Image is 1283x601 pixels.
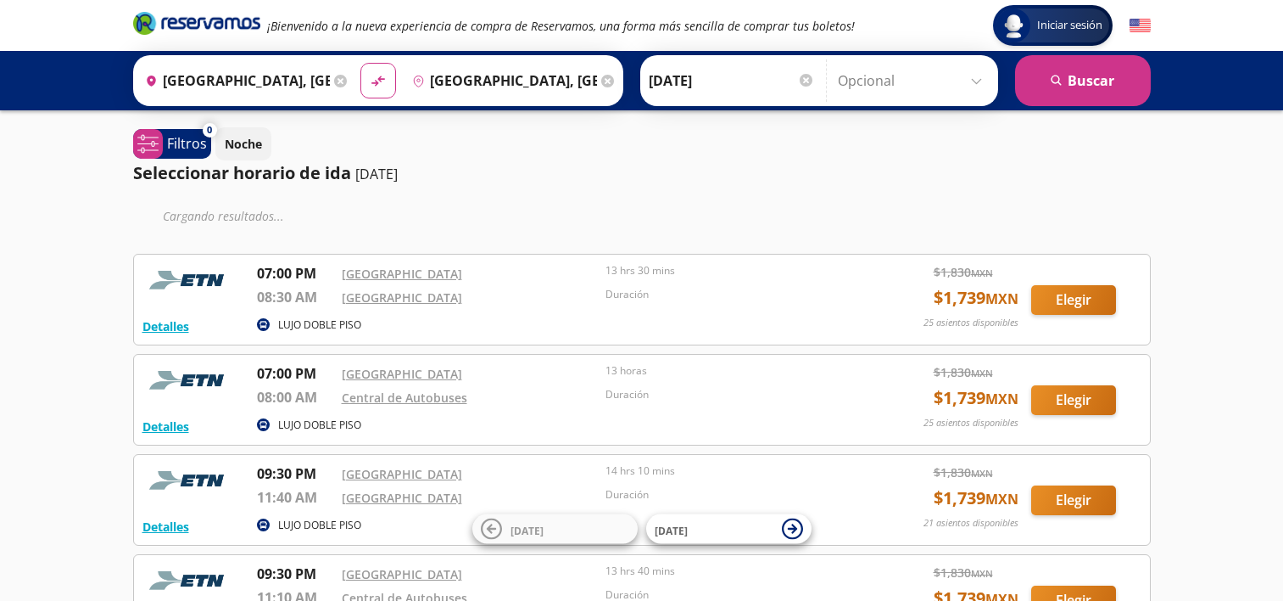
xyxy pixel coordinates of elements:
[646,514,812,544] button: [DATE]
[142,463,236,497] img: RESERVAMOS
[934,486,1018,511] span: $ 1,739
[142,564,236,598] img: RESERVAMOS
[278,418,361,433] p: LUJO DOBLE PISO
[1030,17,1109,34] span: Iniciar sesión
[133,10,260,36] i: Brand Logo
[985,390,1018,408] small: MXN
[133,160,351,186] p: Seleccionar horario de ida
[342,566,462,582] a: [GEOGRAPHIC_DATA]
[971,567,993,580] small: MXN
[342,366,462,382] a: [GEOGRAPHIC_DATA]
[257,564,333,584] p: 09:30 PM
[167,133,207,154] p: Filtros
[1031,486,1116,515] button: Elegir
[985,289,1018,308] small: MXN
[923,316,1018,330] p: 25 asientos disponibles
[257,263,333,284] p: 07:00 PM
[605,463,862,479] p: 14 hrs 10 mins
[142,263,236,297] img: RESERVAMOS
[342,390,467,406] a: Central de Autobuses
[649,59,815,102] input: Elegir Fecha
[971,267,993,279] small: MXN
[923,516,1018,531] p: 21 asientos disponibles
[163,208,284,224] em: Cargando resultados ...
[934,463,993,481] span: $ 1,830
[133,129,211,159] button: 0Filtros
[1130,15,1151,37] button: English
[934,564,993,581] span: $ 1,830
[1031,285,1116,315] button: Elegir
[934,385,1018,411] span: $ 1,739
[605,487,862,503] p: Duración
[355,164,398,184] p: [DATE]
[257,463,333,484] p: 09:30 PM
[472,514,638,544] button: [DATE]
[934,363,993,381] span: $ 1,830
[142,317,189,335] button: Detalles
[985,490,1018,508] small: MXN
[1015,55,1151,106] button: Buscar
[133,10,260,41] a: Brand Logo
[207,123,212,138] span: 0
[138,59,330,102] input: Buscar Origen
[605,363,862,379] p: 13 horas
[605,564,862,579] p: 13 hrs 40 mins
[257,363,333,384] p: 07:00 PM
[923,416,1018,430] p: 25 asientos disponibles
[838,59,990,102] input: Opcional
[342,266,462,282] a: [GEOGRAPHIC_DATA]
[267,18,855,34] em: ¡Bienvenido a la nueva experiencia de compra de Reservamos, una forma más sencilla de comprar tus...
[605,263,862,278] p: 13 hrs 30 mins
[510,523,544,537] span: [DATE]
[971,367,993,379] small: MXN
[971,467,993,480] small: MXN
[1031,385,1116,415] button: Elegir
[257,387,333,407] p: 08:00 AM
[257,487,333,508] p: 11:40 AM
[342,490,462,506] a: [GEOGRAPHIC_DATA]
[142,418,189,435] button: Detalles
[142,518,189,536] button: Detalles
[257,287,333,307] p: 08:30 AM
[934,263,993,281] span: $ 1,830
[142,363,236,397] img: RESERVAMOS
[278,518,361,533] p: LUJO DOBLE PISO
[215,127,271,160] button: Noche
[605,387,862,402] p: Duración
[655,523,688,537] span: [DATE]
[934,285,1018,311] span: $ 1,739
[342,466,462,482] a: [GEOGRAPHIC_DATA]
[342,289,462,306] a: [GEOGRAPHIC_DATA]
[225,135,262,153] p: Noche
[405,59,597,102] input: Buscar Destino
[278,317,361,333] p: LUJO DOBLE PISO
[605,287,862,302] p: Duración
